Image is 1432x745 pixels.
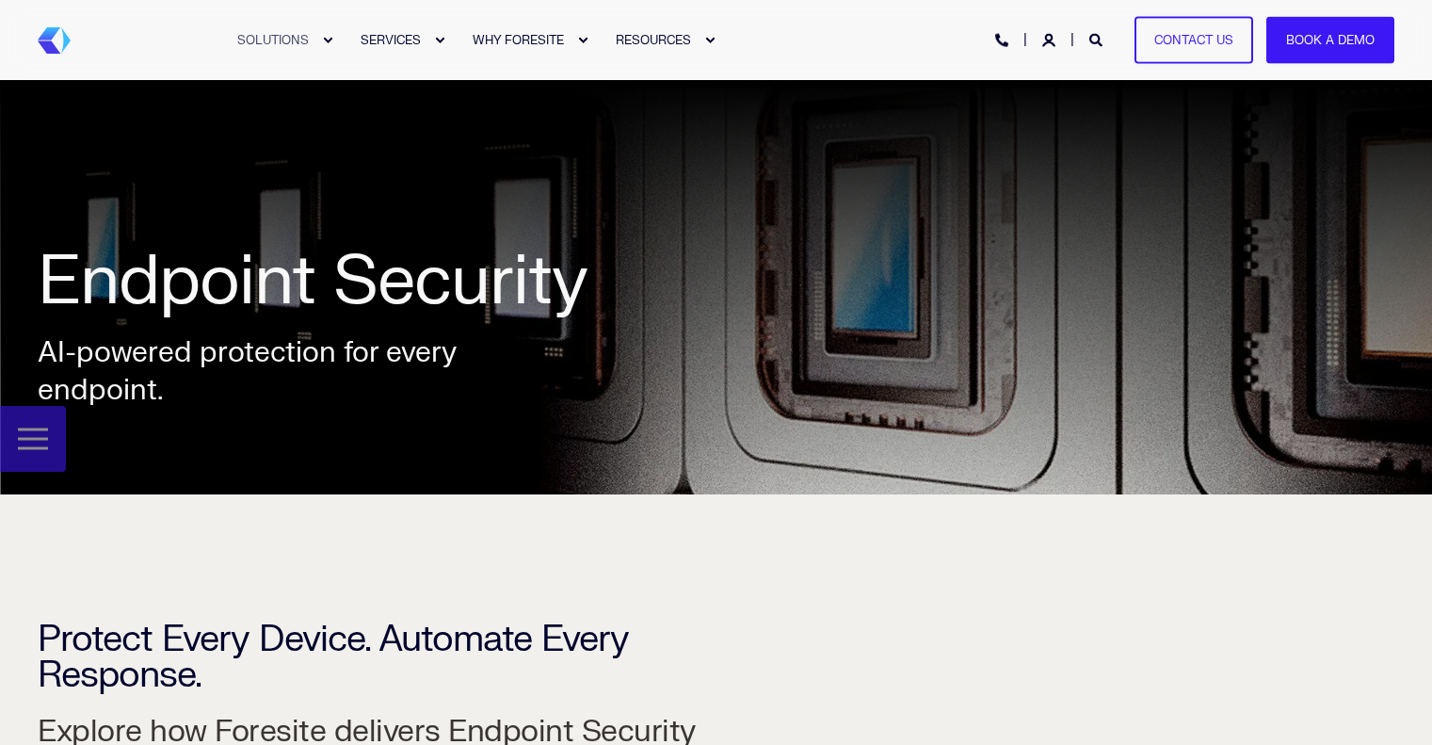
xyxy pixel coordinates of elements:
[577,35,588,46] div: Expand WHY FORESITE
[704,35,716,46] div: Expand RESOURCES
[1266,16,1394,64] a: Book a Demo
[1089,31,1106,47] a: Open Search
[38,27,71,54] a: Back to Home
[434,35,445,46] div: Expand SERVICES
[1042,31,1059,47] a: Login
[616,32,691,47] span: RESOURCES
[237,32,309,47] span: SOLUTIONS
[38,334,508,410] div: AI-powered protection for every endpoint.
[38,238,587,325] span: Endpoint Security
[1134,16,1253,64] a: Contact Us
[322,35,333,46] div: Expand SOLUTIONS
[38,27,71,54] img: Foresite brand mark, a hexagon shape of blues with a directional arrow to the right hand side
[473,32,564,47] span: WHY FORESITE
[38,490,668,693] h2: Protect Every Device. Automate Every Response.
